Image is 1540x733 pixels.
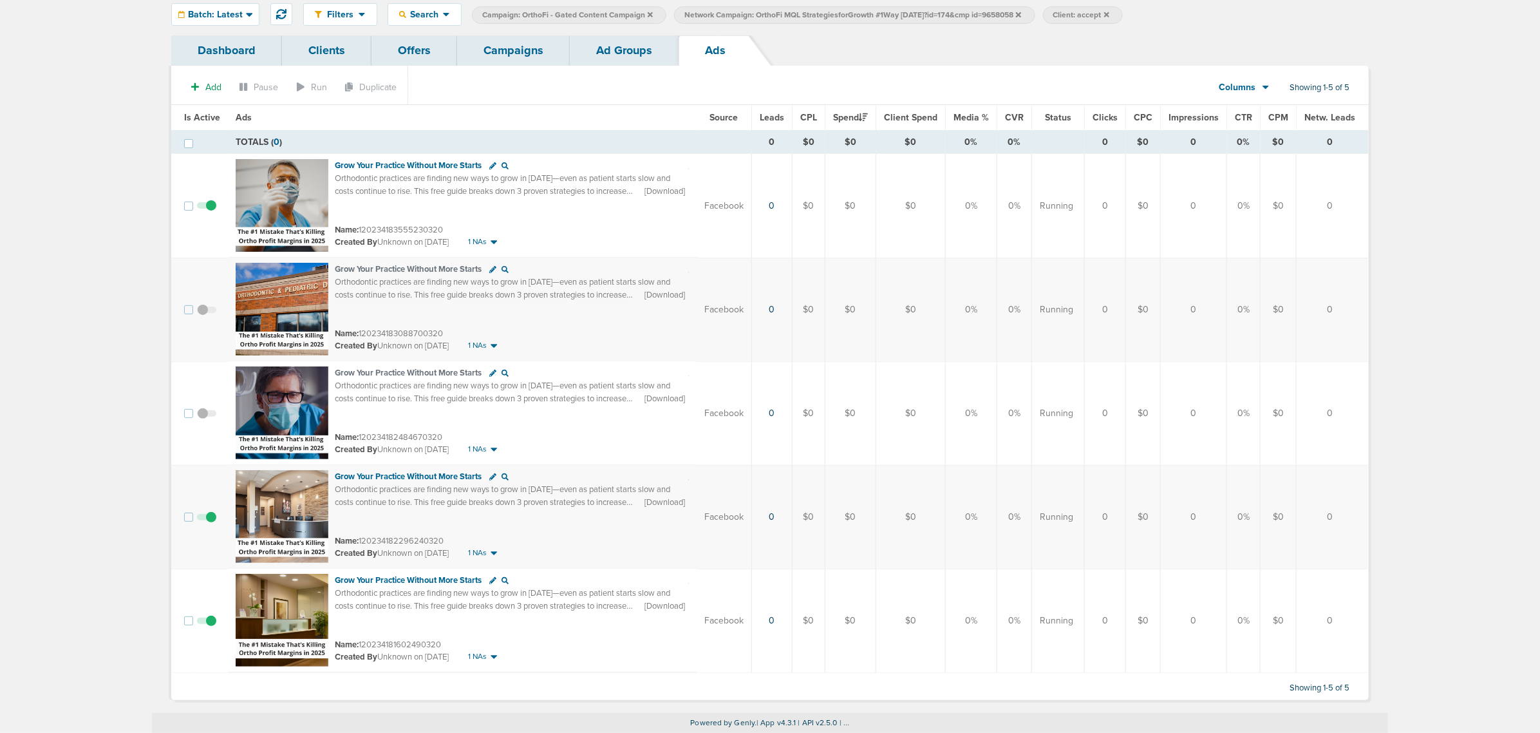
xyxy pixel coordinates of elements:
a: Campaigns [457,35,570,66]
img: Ad image [236,366,328,459]
small: 120234183088700320 [335,328,443,339]
td: 0 [1085,154,1126,258]
span: CPM [1268,112,1288,123]
td: $0 [1261,361,1297,465]
span: CPL [800,112,817,123]
span: Impressions [1169,112,1219,123]
a: 0 [769,408,775,419]
small: Unknown on [DATE] [335,651,449,663]
span: Orthodontic practices are finding new ways to grow in [DATE]—even as patient starts slow and cost... [335,588,670,636]
td: 0% [946,258,997,361]
td: 0 [1085,131,1126,154]
td: $0 [876,154,946,258]
p: Powered by Genly. [152,718,1388,728]
td: 0% [946,569,997,673]
td: $0 [825,569,876,673]
td: $0 [825,154,876,258]
td: $0 [1126,258,1161,361]
td: $0 [793,569,825,673]
td: $0 [825,465,876,569]
span: Created By [335,341,377,351]
span: CPC [1134,112,1152,123]
td: Facebook [697,258,752,361]
td: 0 [1297,258,1369,361]
span: CTR [1235,112,1252,123]
td: 0% [997,258,1032,361]
span: Network Campaign: OrthoFi MQL StrategiesforGrowth #1Way [DATE]?id=174&cmp id=9658058 [684,10,1021,21]
button: Add [184,78,229,97]
td: 0% [997,131,1032,154]
span: Client Spend [884,112,937,123]
span: Showing 1-5 of 5 [1290,82,1349,93]
span: Grow Your Practice Without More Starts [335,264,482,274]
span: Created By [335,237,377,247]
td: 0 [1085,258,1126,361]
td: 0% [1227,569,1261,673]
span: | App v4.3.1 [756,718,796,727]
span: 1 NAs [468,236,487,247]
td: 0% [997,569,1032,673]
td: 0% [1227,361,1261,465]
span: Running [1040,407,1073,420]
span: Media % [953,112,989,123]
td: 0% [1227,131,1261,154]
td: 0% [1227,258,1261,361]
span: Orthodontic practices are finding new ways to grow in [DATE]—even as patient starts slow and cost... [335,277,670,325]
a: 0 [769,304,775,315]
td: $0 [876,361,946,465]
td: 0 [1161,154,1227,258]
td: $0 [793,465,825,569]
td: 0 [1161,258,1227,361]
td: 0 [1161,361,1227,465]
td: $0 [1261,465,1297,569]
span: | ... [840,718,850,727]
span: Orthodontic practices are finding new ways to grow in [DATE]—even as patient starts slow and cost... [335,173,670,222]
span: 1 NAs [468,444,487,455]
span: Grow Your Practice Without More Starts [335,368,482,378]
td: $0 [1126,465,1161,569]
td: $0 [1261,258,1297,361]
span: Name: [335,432,359,443]
td: 0 [1161,465,1227,569]
span: Ads [236,112,252,123]
td: $0 [793,361,825,465]
small: 120234183555230320 [335,225,443,235]
td: $0 [1126,131,1161,154]
span: Running [1040,511,1073,524]
td: $0 [825,131,876,154]
td: 0% [946,154,997,258]
span: Created By [335,548,377,558]
img: Ad image [236,470,328,563]
span: Running [1040,200,1073,213]
a: 0 [769,615,775,626]
td: $0 [876,569,946,673]
td: Facebook [697,154,752,258]
td: $0 [825,361,876,465]
span: 0 [274,137,279,148]
span: Netw. Leads [1304,112,1355,123]
span: [Download] [644,289,685,301]
td: 0% [1227,465,1261,569]
a: Ad Groups [570,35,679,66]
td: 0 [1297,569,1369,673]
span: Grow Your Practice Without More Starts [335,471,482,482]
span: Name: [335,536,359,546]
small: 120234182296240320 [335,536,444,546]
td: $0 [1261,154,1297,258]
small: 120234182484670320 [335,432,442,443]
td: $0 [876,131,946,154]
td: $0 [793,131,825,154]
td: 0 [1161,131,1227,154]
small: 120234181602490320 [335,640,441,650]
span: [Download] [644,497,685,508]
span: [Download] [644,186,685,197]
span: Grow Your Practice Without More Starts [335,160,482,171]
span: Filters [322,9,359,20]
a: Offers [371,35,457,66]
td: $0 [1126,569,1161,673]
td: $0 [1126,361,1161,465]
span: Batch: Latest [188,10,243,19]
a: 0 [769,200,775,211]
td: 0 [1085,569,1126,673]
a: Dashboard [171,35,282,66]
